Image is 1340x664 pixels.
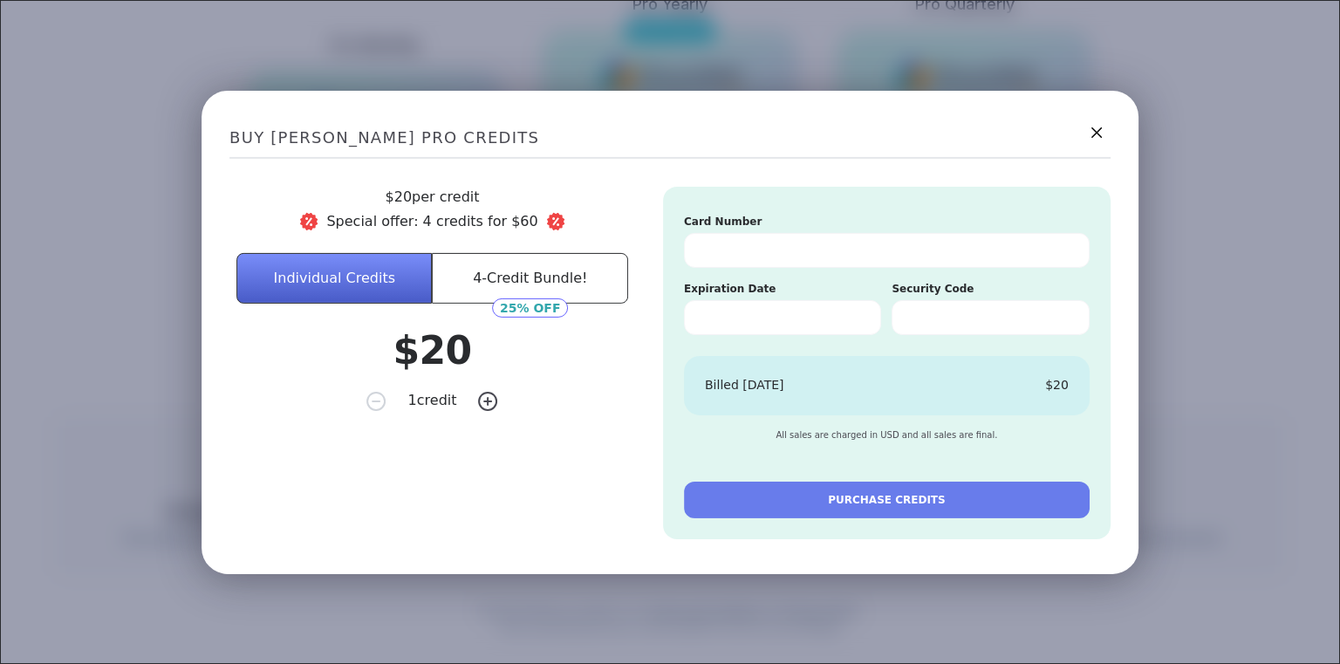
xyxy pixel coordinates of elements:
button: PURCHASE CREDITS [684,482,1090,518]
span: 1 credit [408,390,457,411]
div: $ 20 [1045,377,1069,394]
h2: BUY [PERSON_NAME] PRO CREDITS [229,118,1111,158]
h4: $ 20 [393,324,472,376]
div: Billed [DATE] [705,377,784,394]
button: 4-Credit Bundle! [433,252,628,303]
button: Individual Credits [236,252,432,303]
span: All sales are charged in USD and all sales are final. [776,429,997,442]
h5: Expiration Date [684,282,881,297]
span: PURCHASE CREDITS [828,492,945,508]
p: $ 20 per credit [229,186,635,207]
div: 25% OFF [492,298,568,317]
h5: Card Number [684,214,1090,229]
h5: Security Code [892,282,1089,297]
iframe: Secure card number input frame [699,244,1075,259]
span: Special offer: 4 credits for $ 60 [229,210,635,231]
iframe: Secure expiration date input frame [699,311,866,326]
iframe: Secure CVC input frame [906,311,1074,326]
